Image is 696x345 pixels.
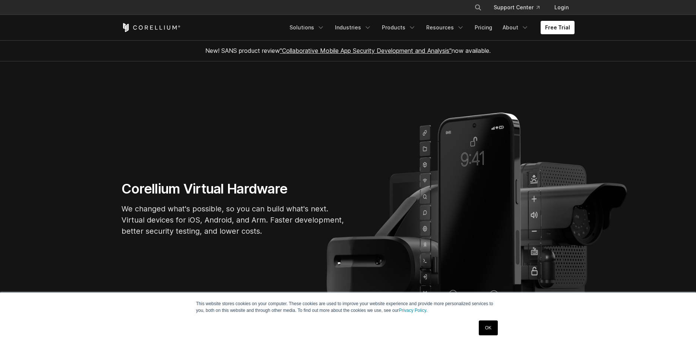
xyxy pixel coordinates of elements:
[541,21,575,34] a: Free Trial
[196,300,500,314] p: This website stores cookies on your computer. These cookies are used to improve your website expe...
[498,21,533,34] a: About
[470,21,497,34] a: Pricing
[285,21,575,34] div: Navigation Menu
[121,23,181,32] a: Corellium Home
[121,181,345,197] h1: Corellium Virtual Hardware
[471,1,485,14] button: Search
[399,308,427,313] a: Privacy Policy.
[479,320,498,335] a: OK
[548,1,575,14] a: Login
[330,21,376,34] a: Industries
[422,21,469,34] a: Resources
[205,47,491,54] span: New! SANS product review now available.
[285,21,329,34] a: Solutions
[377,21,420,34] a: Products
[465,1,575,14] div: Navigation Menu
[280,47,452,54] a: "Collaborative Mobile App Security Development and Analysis"
[121,203,345,237] p: We changed what's possible, so you can build what's next. Virtual devices for iOS, Android, and A...
[488,1,545,14] a: Support Center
